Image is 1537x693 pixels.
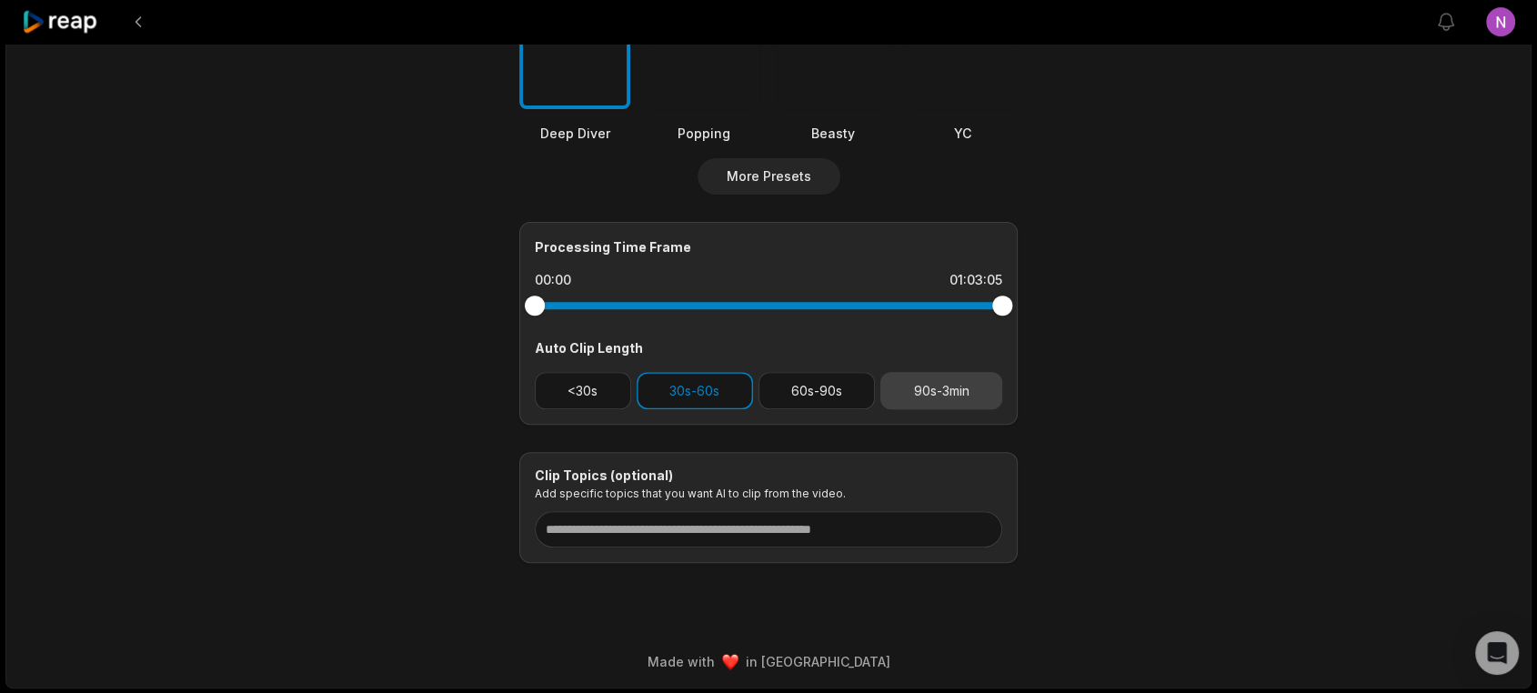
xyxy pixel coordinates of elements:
[519,124,630,143] div: Deep Diver
[535,467,1002,484] div: Clip Topics (optional)
[1475,631,1519,675] div: Open Intercom Messenger
[648,124,759,143] div: Popping
[535,271,571,289] div: 00:00
[778,124,889,143] div: Beasty
[907,124,1018,143] div: YC
[949,271,1002,289] div: 01:03:05
[23,652,1514,671] div: Made with in [GEOGRAPHIC_DATA]
[758,372,876,409] button: 60s-90s
[535,487,1002,500] p: Add specific topics that you want AI to clip from the video.
[698,158,840,195] button: More Presets
[535,338,1002,357] div: Auto Clip Length
[535,237,1002,256] div: Processing Time Frame
[722,654,738,670] img: heart emoji
[637,372,753,409] button: 30s-60s
[535,372,631,409] button: <30s
[880,372,1002,409] button: 90s-3min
